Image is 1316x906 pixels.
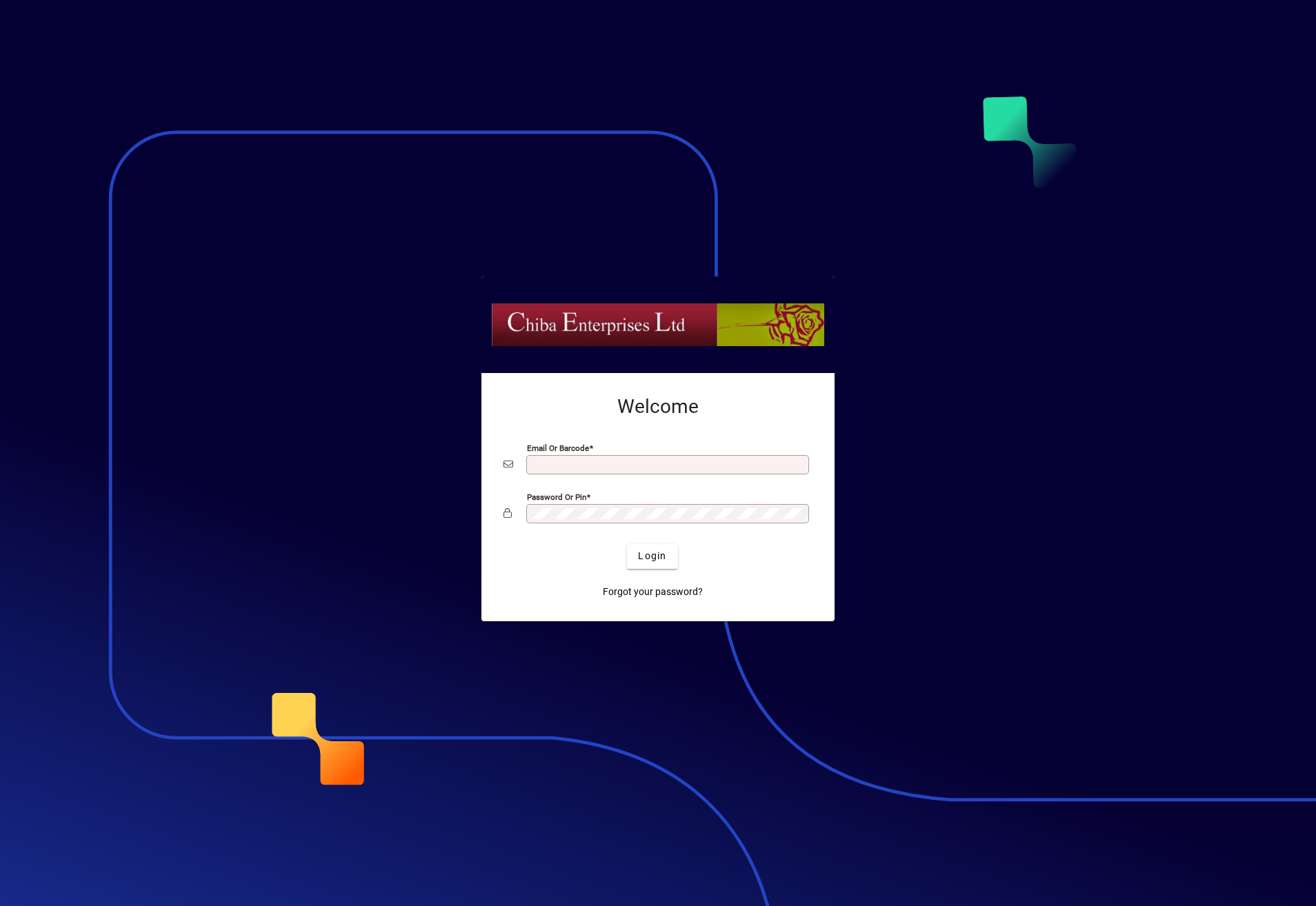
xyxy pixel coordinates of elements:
[638,549,666,563] span: Login
[527,492,586,501] mat-label: Password or Pin
[603,585,703,599] span: Forgot your password?
[504,395,812,419] h2: Welcome
[527,443,589,452] mat-label: Email or Barcode
[597,580,708,605] a: Forgot your password?
[627,544,677,569] button: Login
